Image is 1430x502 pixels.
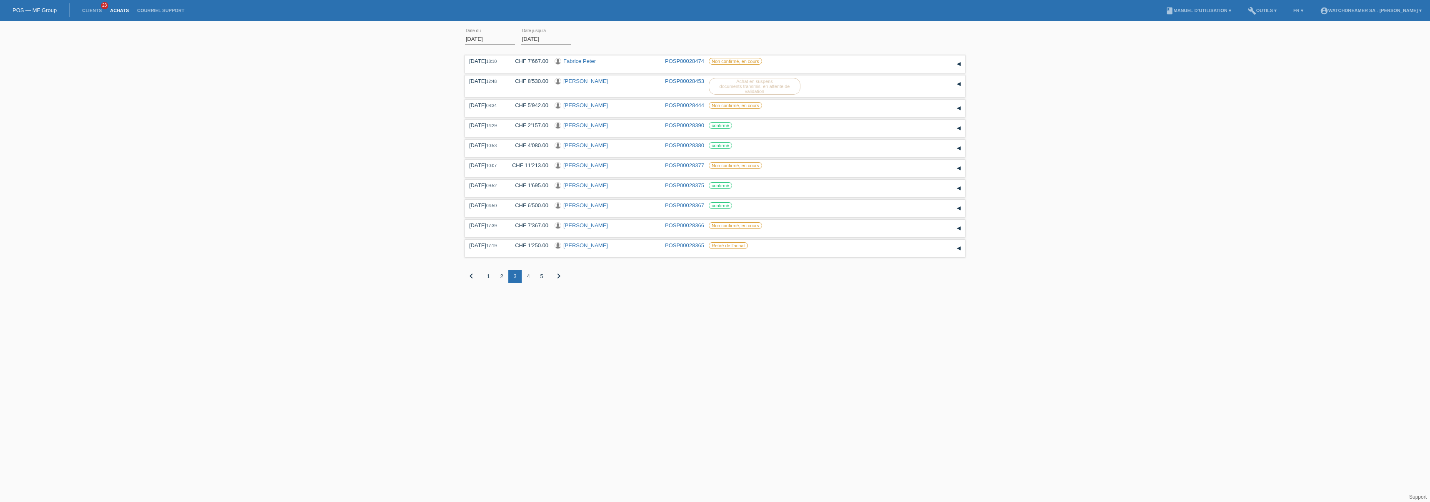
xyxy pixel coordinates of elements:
[469,222,502,228] div: [DATE]
[952,142,965,155] div: étendre/coller
[509,162,548,168] div: CHF 11'213.00
[509,222,548,228] div: CHF 7'367.00
[952,222,965,235] div: étendre/coller
[469,78,502,84] div: [DATE]
[12,7,57,13] a: POS — MF Group
[486,203,497,208] span: 04:50
[952,58,965,70] div: étendre/coller
[469,162,502,168] div: [DATE]
[469,142,502,148] div: [DATE]
[486,59,497,64] span: 18:10
[709,78,800,95] label: Achat en suspens documents transmis, en attente de validation
[709,142,732,149] label: confirmé
[665,122,704,128] a: POSP00028390
[509,102,548,108] div: CHF 5'942.00
[554,271,564,281] i: chevron_right
[665,102,704,108] a: POSP00028444
[482,270,495,283] div: 1
[1161,8,1235,13] a: bookManuel d’utilisation ▾
[952,122,965,135] div: étendre/coller
[665,182,704,188] a: POSP00028375
[563,202,608,208] a: [PERSON_NAME]
[509,182,548,188] div: CHF 1'695.00
[486,243,497,248] span: 17:19
[469,122,502,128] div: [DATE]
[469,202,502,208] div: [DATE]
[1316,8,1426,13] a: account_circleWatchdreamer SA - [PERSON_NAME] ▾
[509,58,548,64] div: CHF 7'667.00
[665,162,704,168] a: POSP00028377
[563,58,596,64] a: Fabrice Peter
[106,8,133,13] a: Achats
[133,8,188,13] a: Courriel Support
[486,223,497,228] span: 17:39
[709,122,732,129] label: confirmé
[665,142,704,148] a: POSP00028380
[522,270,535,283] div: 4
[1320,7,1328,15] i: account_circle
[469,102,502,108] div: [DATE]
[709,102,762,109] label: Non confirmé, en cours
[563,78,608,84] a: [PERSON_NAME]
[469,182,502,188] div: [DATE]
[78,8,106,13] a: Clients
[563,182,608,188] a: [PERSON_NAME]
[563,242,608,248] a: [PERSON_NAME]
[709,162,762,169] label: Non confirmé, en cours
[509,142,548,148] div: CHF 4'080.00
[563,222,608,228] a: [PERSON_NAME]
[1244,8,1281,13] a: buildOutils ▾
[486,103,497,108] span: 08:34
[1165,7,1174,15] i: book
[709,202,732,209] label: confirmé
[486,143,497,148] span: 10:53
[469,242,502,248] div: [DATE]
[952,242,965,255] div: étendre/coller
[952,182,965,195] div: étendre/coller
[665,202,704,208] a: POSP00028367
[665,78,704,84] a: POSP00028453
[952,202,965,215] div: étendre/coller
[563,142,608,148] a: [PERSON_NAME]
[563,122,608,128] a: [PERSON_NAME]
[709,182,732,189] label: confirmé
[486,79,497,84] span: 12:48
[709,242,748,249] label: Retiré de l‘achat
[509,78,548,84] div: CHF 8'530.00
[709,222,762,229] label: Non confirmé, en cours
[1409,494,1427,500] a: Support
[1289,8,1307,13] a: FR ▾
[495,270,508,283] div: 2
[665,222,704,228] a: POSP00028366
[486,163,497,168] span: 10:07
[1248,7,1256,15] i: build
[665,242,704,248] a: POSP00028365
[952,162,965,175] div: étendre/coller
[508,270,522,283] div: 3
[952,102,965,115] div: étendre/coller
[952,78,965,90] div: étendre/coller
[535,270,548,283] div: 5
[466,271,476,281] i: chevron_left
[486,123,497,128] span: 14:29
[509,202,548,208] div: CHF 6'500.00
[101,2,108,9] span: 23
[665,58,704,64] a: POSP00028474
[469,58,502,64] div: [DATE]
[509,242,548,248] div: CHF 1'250.00
[563,162,608,168] a: [PERSON_NAME]
[563,102,608,108] a: [PERSON_NAME]
[709,58,762,65] label: Non confirmé, en cours
[509,122,548,128] div: CHF 2'157.00
[486,183,497,188] span: 09:52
